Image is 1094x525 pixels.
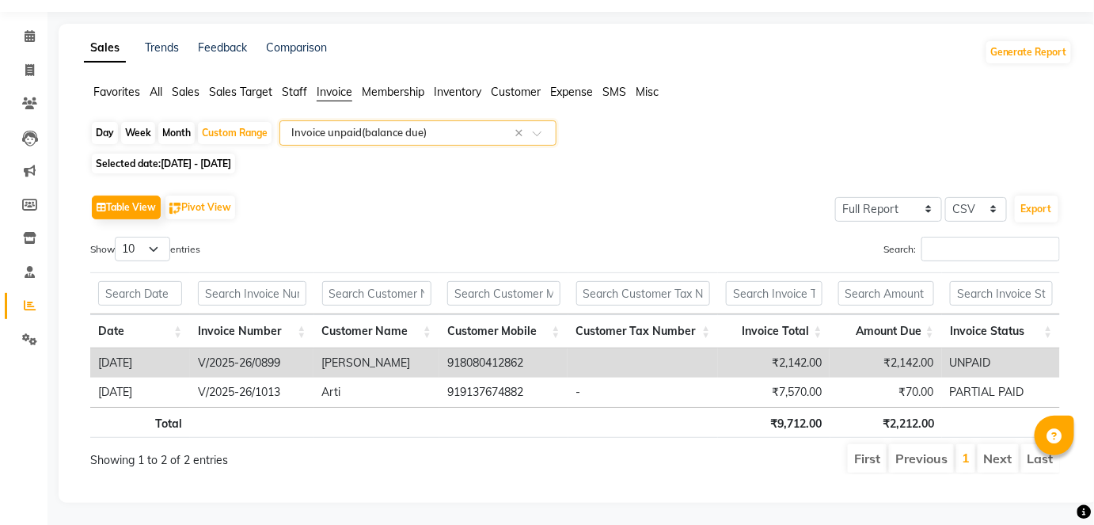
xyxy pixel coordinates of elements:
td: V/2025-26/1013 [190,378,313,407]
td: [PERSON_NAME] [313,348,439,378]
td: ₹2,142.00 [718,348,830,378]
span: Selected date: [92,154,235,173]
td: V/2025-26/0899 [190,348,313,378]
div: Month [158,122,195,144]
div: Day [92,122,118,144]
td: [DATE] [90,378,190,407]
input: Search Customer Name [322,281,432,306]
td: ₹70.00 [830,378,941,407]
th: Customer Mobile: activate to sort column ascending [439,314,568,348]
td: - [568,378,718,407]
td: ₹2,142.00 [830,348,941,378]
img: pivot.png [169,203,181,215]
th: Amount Due: activate to sort column ascending [830,314,942,348]
input: Search: [921,237,1060,261]
label: Show entries [90,237,200,261]
th: ₹2,212.00 [830,407,942,438]
td: UNPAID [942,348,1060,378]
span: Customer [491,85,541,99]
button: Pivot View [165,196,235,219]
td: PARTIAL PAID [942,378,1060,407]
a: Comparison [266,40,327,55]
input: Search Invoice Number [198,281,306,306]
input: Search Amount Due [838,281,934,306]
span: Misc [636,85,659,99]
button: Export [1015,196,1058,223]
td: 919137674882 [439,378,568,407]
span: SMS [602,85,626,99]
span: [DATE] - [DATE] [161,158,231,169]
a: Sales [84,34,126,63]
input: Search Invoice Status [950,281,1052,306]
span: Invoice [317,85,352,99]
button: Generate Report [986,41,1071,63]
div: Showing 1 to 2 of 2 entries [90,443,481,469]
td: Arti [313,378,439,407]
td: ₹7,570.00 [718,378,830,407]
td: [DATE] [90,348,190,378]
input: Search Customer Tax Number [576,281,711,306]
td: 918080412862 [439,348,568,378]
div: Week [121,122,155,144]
span: Expense [550,85,593,99]
div: Custom Range [198,122,272,144]
a: Trends [145,40,179,55]
th: ₹9,712.00 [718,407,830,438]
a: Feedback [198,40,247,55]
span: Membership [362,85,424,99]
th: Invoice Number: activate to sort column ascending [190,314,313,348]
button: Table View [92,196,161,219]
input: Search Customer Mobile [447,281,560,306]
select: Showentries [115,237,170,261]
th: Invoice Status: activate to sort column ascending [942,314,1060,348]
th: Customer Name: activate to sort column ascending [314,314,440,348]
span: Inventory [434,85,481,99]
label: Search: [883,237,1060,261]
span: Favorites [93,85,140,99]
span: Sales [172,85,199,99]
span: Clear all [515,125,528,142]
span: All [150,85,162,99]
span: Staff [282,85,307,99]
th: Total [90,407,190,438]
th: Customer Tax Number: activate to sort column ascending [568,314,719,348]
input: Search Date [98,281,182,306]
input: Search Invoice Total [726,281,822,306]
a: 1 [962,450,970,466]
th: Date: activate to sort column ascending [90,314,190,348]
span: Sales Target [209,85,272,99]
th: Invoice Total: activate to sort column ascending [718,314,830,348]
